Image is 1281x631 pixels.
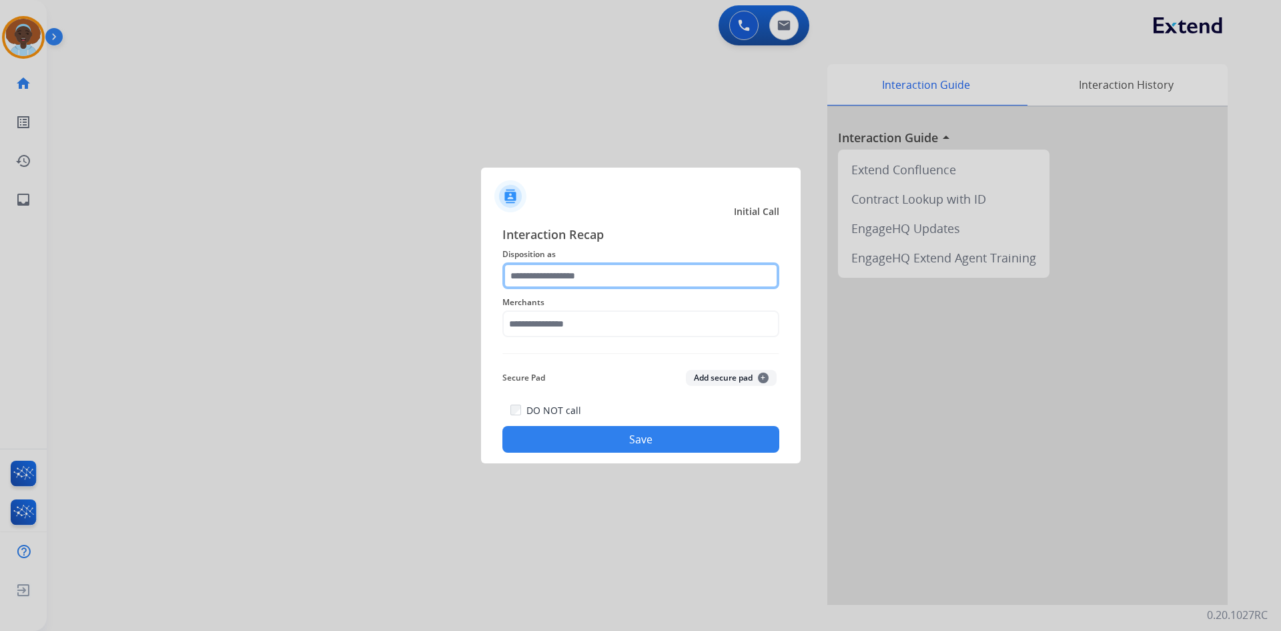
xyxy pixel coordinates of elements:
[502,370,545,386] span: Secure Pad
[502,294,779,310] span: Merchants
[526,404,581,417] label: DO NOT call
[1207,607,1268,623] p: 0.20.1027RC
[502,246,779,262] span: Disposition as
[502,225,779,246] span: Interaction Recap
[502,353,779,354] img: contact-recap-line.svg
[758,373,769,383] span: +
[494,180,526,212] img: contactIcon
[734,205,779,218] span: Initial Call
[502,426,779,453] button: Save
[686,370,777,386] button: Add secure pad+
